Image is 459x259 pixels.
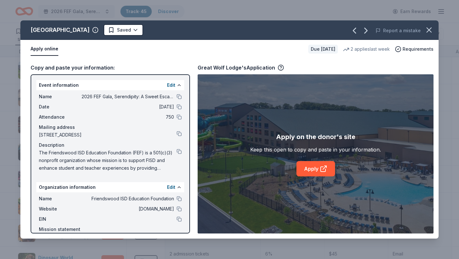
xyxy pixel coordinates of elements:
div: Copy and paste your information: [31,63,190,72]
button: Edit [167,183,175,191]
div: Organization information [36,182,184,192]
span: 750 [82,113,174,121]
div: Apply on the donor's site [276,132,355,142]
div: Event information [36,80,184,90]
span: Name [39,195,82,203]
div: Description [39,141,182,149]
span: Attendance [39,113,82,121]
span: EIN [39,215,82,223]
span: Saved [117,26,131,34]
span: [DATE] [82,103,174,111]
div: 2 applies last week [343,45,390,53]
div: [GEOGRAPHIC_DATA] [31,25,90,35]
div: Great Wolf Lodge's Application [198,63,284,72]
div: Mailing address [39,123,182,131]
span: [STREET_ADDRESS] [39,131,177,139]
span: The Friendswood ISD Education Foundation (FEF) is a 501(c)(3) nonprofit organization whose missio... [39,149,177,172]
span: Date [39,103,82,111]
div: Due [DATE] [308,45,338,54]
span: Website [39,205,82,213]
button: Saved [104,24,143,36]
button: Report a mistake [375,27,421,34]
button: Edit [167,81,175,89]
span: 2026 FEF Gala, Serendipity: A Sweet Escape [82,93,174,100]
span: Name [39,93,82,100]
button: Requirements [395,45,433,53]
span: Requirements [403,45,433,53]
div: Mission statement [39,226,182,233]
a: Apply [296,161,335,176]
div: Keep this open to copy and paste in your information. [250,146,381,153]
span: Friendswood ISD Education Foundation [82,195,174,203]
button: Apply online [31,42,58,56]
span: [DOMAIN_NAME] [82,205,174,213]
